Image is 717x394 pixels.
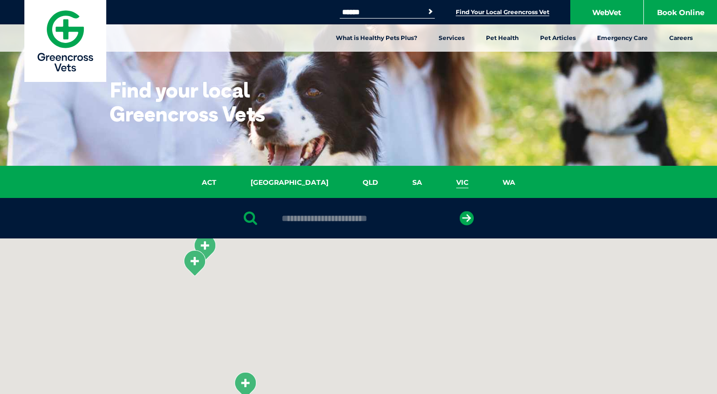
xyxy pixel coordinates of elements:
[529,24,586,52] a: Pet Articles
[456,8,549,16] a: Find Your Local Greencross Vet
[346,177,395,188] a: QLD
[428,24,475,52] a: Services
[110,78,302,126] h1: Find your local Greencross Vets
[325,24,428,52] a: What is Healthy Pets Plus?
[395,177,439,188] a: SA
[439,177,485,188] a: VIC
[586,24,659,52] a: Emergency Care
[659,24,703,52] a: Careers
[475,24,529,52] a: Pet Health
[193,234,217,261] div: White Hills
[426,7,435,17] button: Search
[185,177,233,188] a: ACT
[485,177,532,188] a: WA
[233,177,346,188] a: [GEOGRAPHIC_DATA]
[182,250,207,276] div: Kangaroo Flat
